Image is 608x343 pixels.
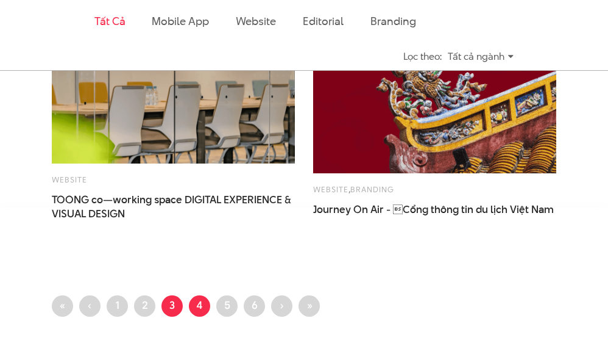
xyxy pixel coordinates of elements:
a: Editorial [303,13,344,29]
span: Journey [313,202,351,217]
a: Mobile app [152,13,208,29]
a: Website [52,174,87,185]
a: 5 [216,295,238,317]
a: Branding [370,13,415,29]
div: , [313,182,556,196]
div: Lọc theo: [403,46,442,67]
a: 2 [134,295,155,317]
span: Air [370,202,384,217]
span: lịch [490,202,507,217]
a: Website [236,13,276,29]
img: Journey On Air - Cổng thông tin du lịch Việt Nam [313,10,556,173]
a: Website [313,184,348,195]
span: Nam [531,202,554,217]
a: Tất cả [94,13,125,29]
a: 6 [244,295,265,317]
span: » [306,298,313,312]
a: Branding [350,184,394,195]
span: › [280,298,284,312]
a: TOONG co—working space DIGITAL EXPERIENCE &VISUAL DESIGN [52,193,295,221]
span: tin [461,202,473,217]
span: « [60,298,66,312]
a: Journey On Air - Cổng thông tin du lịch Việt Nam [313,203,556,231]
span: - [386,202,391,217]
span: ‹ [88,298,92,312]
span: thông [431,202,459,217]
span: VISUAL DESIGN [52,207,125,221]
span: du [476,202,488,217]
span: TOONG co—working space DIGITAL EXPERIENCE & [52,193,295,221]
div: Tất cả ngành [448,46,514,67]
a: 4 [189,295,210,317]
span: Việt [510,202,529,217]
span: On [353,202,368,217]
a: 1 [107,295,128,317]
span: Cổng [393,202,428,217]
img: TOONG co—working space DIGITAL EXPERIENCE & VISUAL DESIGN [52,1,295,164]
